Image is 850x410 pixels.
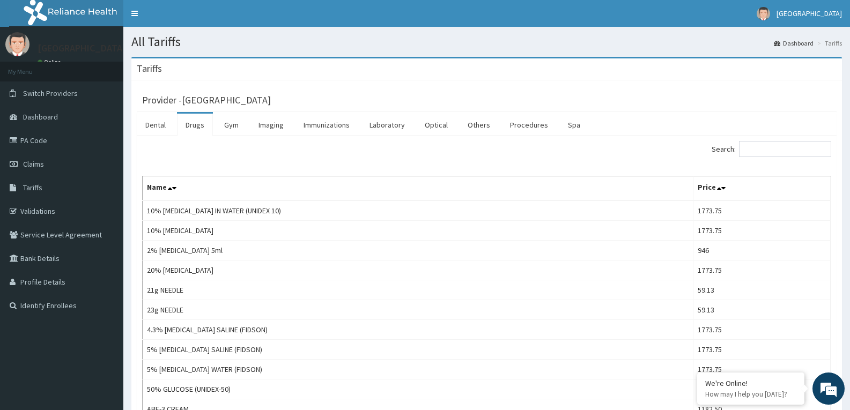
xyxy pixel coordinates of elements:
td: 946 [693,241,831,260]
th: Price [693,176,831,201]
h3: Provider - [GEOGRAPHIC_DATA] [142,95,271,105]
a: Procedures [501,114,557,136]
span: Tariffs [23,183,42,192]
a: Spa [559,114,589,136]
td: 10% [MEDICAL_DATA] IN WATER (UNIDEX 10) [143,200,693,221]
li: Tariffs [815,39,842,48]
p: How may I help you today? [705,390,796,399]
td: 1773.75 [693,360,831,379]
div: We're Online! [705,378,796,388]
td: 59.13 [693,280,831,300]
td: 23g NEEDLE [143,300,693,320]
p: [GEOGRAPHIC_DATA] [38,43,126,53]
span: [GEOGRAPHIC_DATA] [777,9,842,18]
a: Optical [416,114,456,136]
td: 1773.75 [693,379,831,399]
a: Drugs [177,114,213,136]
label: Search: [712,141,831,157]
th: Name [143,176,693,201]
td: 59.13 [693,300,831,320]
td: 50% GLUCOSE (UNIDEX-50) [143,379,693,399]
h3: Tariffs [137,64,162,73]
td: 1773.75 [693,260,831,280]
td: 21g NEEDLE [143,280,693,300]
a: Dashboard [774,39,814,48]
h1: All Tariffs [131,35,842,49]
td: 1773.75 [693,320,831,340]
td: 10% [MEDICAL_DATA] [143,221,693,241]
td: 1773.75 [693,200,831,221]
a: Gym [216,114,247,136]
td: 5% [MEDICAL_DATA] SALINE (FIDSON) [143,340,693,360]
a: Immunizations [295,114,358,136]
td: 1773.75 [693,340,831,360]
a: Imaging [250,114,292,136]
a: Laboratory [361,114,413,136]
td: 2% [MEDICAL_DATA] 5ml [143,241,693,260]
td: 5% [MEDICAL_DATA] WATER (FIDSON) [143,360,693,379]
img: User Image [5,32,29,56]
td: 1773.75 [693,221,831,241]
span: Dashboard [23,112,58,122]
span: Claims [23,159,44,169]
img: User Image [757,7,770,20]
input: Search: [739,141,831,157]
a: Dental [137,114,174,136]
a: Online [38,58,63,66]
a: Others [459,114,499,136]
span: Switch Providers [23,88,78,98]
td: 4.3% [MEDICAL_DATA] SALINE (FIDSON) [143,320,693,340]
td: 20% [MEDICAL_DATA] [143,260,693,280]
